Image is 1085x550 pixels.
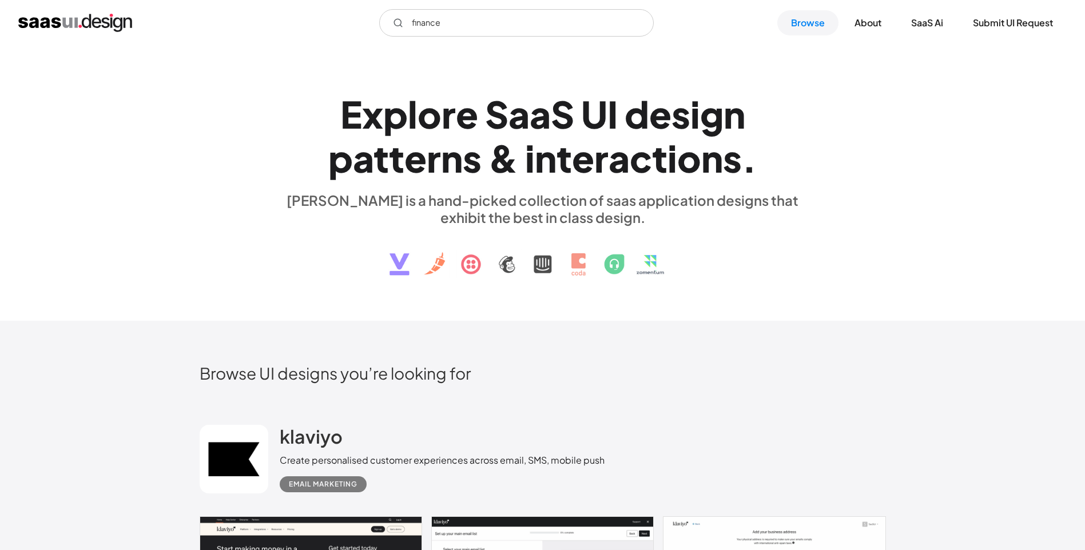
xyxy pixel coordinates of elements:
[959,10,1067,35] a: Submit UI Request
[289,477,357,491] div: Email Marketing
[200,363,886,383] h2: Browse UI designs you’re looking for
[897,10,957,35] a: SaaS Ai
[280,425,343,453] a: klaviyo
[369,226,716,285] img: text, icon, saas logo
[280,425,343,448] h2: klaviyo
[280,192,806,226] div: [PERSON_NAME] is a hand-picked collection of saas application designs that exhibit the best in cl...
[841,10,895,35] a: About
[379,9,654,37] input: Search UI designs you're looking for...
[280,453,605,467] div: Create personalised customer experiences across email, SMS, mobile push
[777,10,838,35] a: Browse
[280,92,806,180] h1: Explore SaaS UI design patterns & interactions.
